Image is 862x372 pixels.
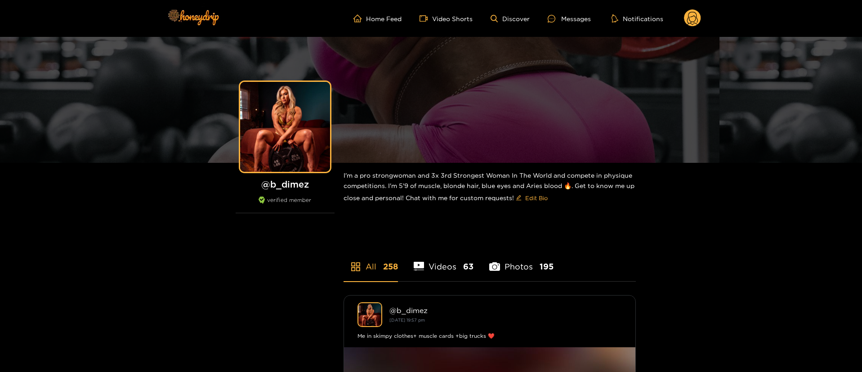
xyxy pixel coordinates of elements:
li: Photos [489,241,554,281]
small: [DATE] 19:57 pm [389,318,425,323]
span: Edit Bio [525,193,548,202]
li: All [344,241,398,281]
div: I'm a pro strongwoman and 3x 3rd Strongest Woman In The World and compete in physique competition... [344,163,636,212]
span: 63 [463,261,473,272]
div: Me in skimpy clothes+ muscle cards +big trucks ❤️ [357,332,622,341]
span: appstore [350,261,361,272]
div: @ b_dimez [389,306,622,314]
span: 258 [383,261,398,272]
a: Home Feed [353,14,402,22]
li: Videos [414,241,474,281]
div: verified member [236,197,335,213]
button: editEdit Bio [514,191,549,205]
span: 195 [540,261,554,272]
div: Messages [548,13,591,24]
h1: @ b_dimez [236,179,335,190]
button: Notifications [609,14,666,23]
span: video-camera [420,14,432,22]
span: home [353,14,366,22]
a: Discover [491,15,530,22]
img: b_dimez [357,302,382,327]
a: Video Shorts [420,14,473,22]
span: edit [516,195,522,202]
